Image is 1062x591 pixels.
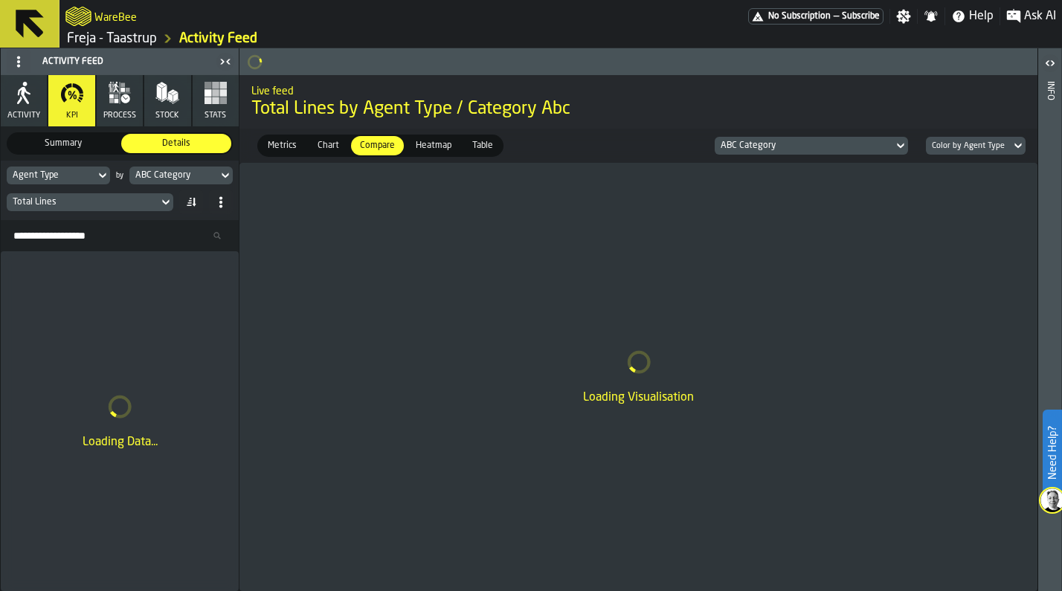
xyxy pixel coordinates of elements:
[407,136,460,155] div: thumb
[890,9,917,24] label: button-toggle-Settings
[7,111,40,120] span: Activity
[721,141,887,151] div: DropdownMenuValue-categoryAbc
[748,8,884,25] a: link-to-/wh/i/36c4991f-68ef-4ca7-ab45-a2252c911eea/pricing/
[466,139,499,152] span: Table
[103,111,136,120] span: process
[969,7,994,25] span: Help
[251,97,1026,121] span: Total Lines by Agent Type / Category Abc
[124,137,228,150] span: Details
[259,136,306,155] div: thumb
[13,170,89,181] div: DropdownMenuValue-agentType
[251,83,1026,97] h2: Sub Title
[1000,7,1062,25] label: button-toggle-Ask AI
[1044,411,1061,494] label: Need Help?
[410,139,457,152] span: Heatmap
[7,193,173,211] div: DropdownMenuValue-eventsCount
[1024,7,1056,25] span: Ask AI
[205,111,226,120] span: Stats
[7,132,120,155] label: button-switch-multi-Summary
[1040,51,1061,78] label: button-toggle-Open
[11,137,115,150] span: Summary
[120,132,233,155] label: button-switch-multi-Details
[135,170,212,181] div: DropdownMenuValue-categoryAbc
[262,139,303,152] span: Metrics
[350,135,405,157] label: button-switch-multi-Compare
[351,136,404,155] div: thumb
[129,167,233,184] div: DropdownMenuValue-categoryAbc
[65,30,561,48] nav: Breadcrumb
[65,3,91,30] a: logo-header
[307,135,350,157] label: button-switch-multi-Chart
[932,141,1005,151] div: DropdownMenuValue-group
[215,53,236,71] label: button-toggle-Close me
[121,134,231,153] div: thumb
[94,9,137,24] h2: Sub Title
[309,136,348,155] div: thumb
[251,389,1026,407] div: Loading Visualisation
[13,433,227,451] div: Loading Data...
[1038,48,1061,591] header: Info
[239,75,1037,129] div: title-Total Lines by Agent Type / Category Abc
[354,139,401,152] span: Compare
[842,11,880,22] span: Subscribe
[67,30,157,47] a: link-to-/wh/i/36c4991f-68ef-4ca7-ab45-a2252c911eea
[4,50,215,74] div: Activity Feed
[463,136,502,155] div: thumb
[462,135,503,157] label: button-switch-multi-Table
[179,30,257,47] a: link-to-/wh/i/36c4991f-68ef-4ca7-ab45-a2252c911eea/feed/1c3b701f-6b04-4760-b41b-8b45b7e376fe
[918,9,944,24] label: button-toggle-Notifications
[7,167,110,184] div: DropdownMenuValue-agentType
[834,11,839,22] span: —
[312,139,345,152] span: Chart
[13,197,152,207] div: DropdownMenuValue-eventsCount
[257,135,307,157] label: button-switch-multi-Metrics
[768,11,831,22] span: No Subscription
[155,111,179,120] span: Stock
[945,7,1000,25] label: button-toggle-Help
[116,172,123,180] div: by
[8,134,118,153] div: thumb
[1045,78,1055,587] div: Info
[405,135,462,157] label: button-switch-multi-Heatmap
[715,137,908,155] div: DropdownMenuValue-categoryAbc
[748,8,884,25] div: Menu Subscription
[920,137,1026,155] div: DropdownMenuValue-group
[66,111,78,120] span: KPI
